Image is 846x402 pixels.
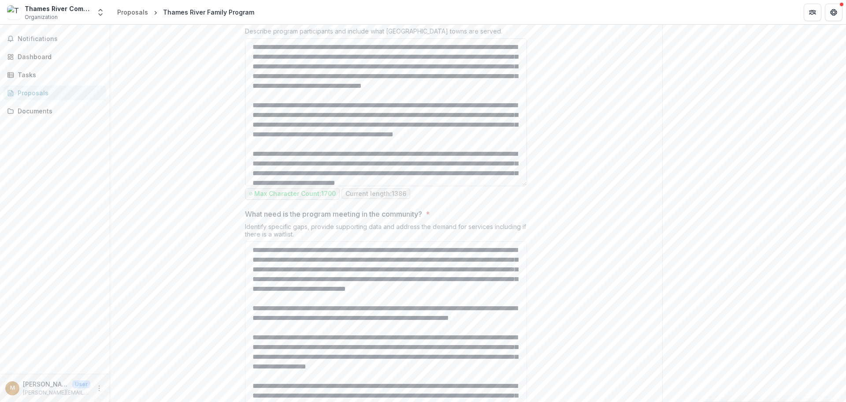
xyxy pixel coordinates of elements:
a: Tasks [4,68,106,82]
a: Dashboard [4,49,106,64]
span: Organization [25,13,58,21]
div: Identify specific gaps, provide supporting data and address the demand for services including if ... [245,223,527,241]
div: Proposals [18,88,99,98]
div: Proposals [117,8,148,17]
p: Current length: 1386 [345,190,406,198]
p: [PERSON_NAME][EMAIL_ADDRESS][DOMAIN_NAME] [23,389,90,397]
div: Thames River Family Program [163,8,254,17]
p: User [72,380,90,388]
button: Notifications [4,32,106,46]
p: [PERSON_NAME][EMAIL_ADDRESS][DOMAIN_NAME] [23,379,69,389]
button: Get Help [825,4,842,21]
a: Proposals [114,6,152,19]
img: Thames River Community Service, Inc. [7,5,21,19]
a: Proposals [4,86,106,100]
p: Max Character Count: 1700 [254,190,336,198]
div: Thames River Community Service, Inc. [25,4,91,13]
button: Partners [804,4,821,21]
div: michaelv@trfp.org [10,385,15,391]
div: Documents [18,106,99,116]
div: Dashboard [18,52,99,61]
button: More [94,383,104,394]
div: Tasks [18,70,99,79]
span: Notifications [18,35,103,43]
nav: breadcrumb [114,6,258,19]
div: Describe program participants and include what [GEOGRAPHIC_DATA] towns are served. [245,27,527,38]
a: Documents [4,104,106,118]
p: What need is the program meeting in the community? [245,209,422,219]
button: Open entity switcher [94,4,107,21]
